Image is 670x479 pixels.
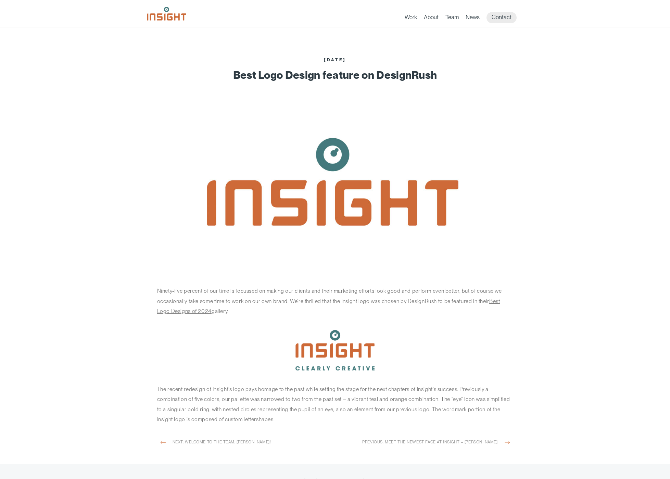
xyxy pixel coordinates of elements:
img: Insight Logo Tagline [295,330,375,370]
span: Next: Welcome to the team, [PERSON_NAME]! [173,439,325,448]
a: Previous: Meet the Newest Face at Insight – [PERSON_NAME] [342,439,513,448]
img: Insight Logo Blog Image [157,91,513,276]
h1: Best Logo Design feature on DesignRush [157,69,513,81]
a: Work [405,14,417,23]
a: Contact [486,12,517,23]
p: Ninety-five percent of our time is focussed on making our clients and their marketing efforts loo... [157,286,513,316]
div: [DATE] [157,58,513,62]
a: Next: Welcome to the team, [PERSON_NAME]! [157,439,328,448]
a: About [424,14,439,23]
a: News [466,14,480,23]
nav: primary navigation menu [405,12,523,23]
img: Insight Marketing Design [147,7,186,21]
span: Previous: Meet the Newest Face at Insight – [PERSON_NAME] [345,439,497,448]
a: Team [445,14,459,23]
p: The recent redesign of Insight’s logo pays homage to the past while setting the stage for the nex... [157,384,513,425]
